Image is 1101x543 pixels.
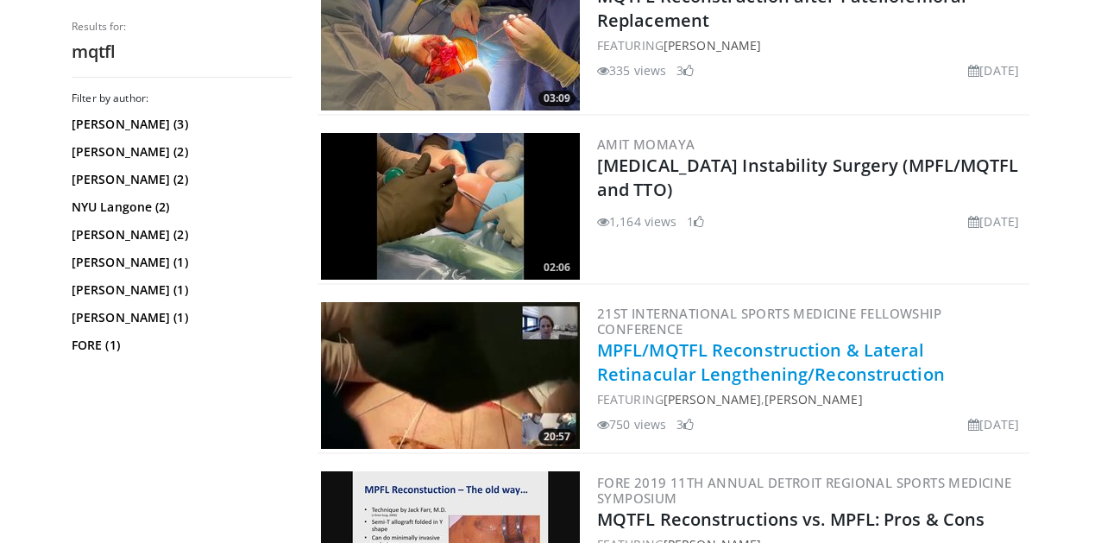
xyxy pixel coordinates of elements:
[72,309,287,326] a: [PERSON_NAME] (1)
[764,391,862,407] a: [PERSON_NAME]
[664,391,761,407] a: [PERSON_NAME]
[72,281,287,299] a: [PERSON_NAME] (1)
[597,36,1026,54] div: FEATURING
[676,61,694,79] li: 3
[72,199,287,216] a: NYU Langone (2)
[597,508,985,531] a: MQTFL Reconstructions vs. MPFL: Pros & Cons
[664,37,761,54] a: [PERSON_NAME]
[687,212,704,230] li: 1
[72,254,287,271] a: [PERSON_NAME] (1)
[538,429,576,445] span: 20:57
[72,41,292,63] h2: mqtfl
[597,474,1012,507] a: FORE 2019 11th Annual Detroit Regional Sports Medicine Symposium
[72,116,287,133] a: [PERSON_NAME] (3)
[321,133,580,280] a: 02:06
[597,338,945,386] a: MPFL/MQTFL Reconstruction & Lateral Retinacular Lengthening/Reconstruction
[597,154,1019,201] a: [MEDICAL_DATA] Instability Surgery (MPFL/MQTFL and TTO)
[597,305,941,338] a: 21st International Sports Medicine Fellowship Conference
[321,302,580,449] img: f2d5e543-b81c-47c8-9ffc-025e9bde6d95.300x170_q85_crop-smart_upscale.jpg
[72,143,287,161] a: [PERSON_NAME] (2)
[597,390,1026,408] div: FEATURING ,
[72,171,287,188] a: [PERSON_NAME] (2)
[968,61,1019,79] li: [DATE]
[597,212,676,230] li: 1,164 views
[72,337,287,354] a: FORE (1)
[968,212,1019,230] li: [DATE]
[597,415,666,433] li: 750 views
[72,92,292,105] h3: Filter by author:
[538,260,576,275] span: 02:06
[968,415,1019,433] li: [DATE]
[321,302,580,449] a: 20:57
[597,61,666,79] li: 335 views
[538,91,576,106] span: 03:09
[321,133,580,280] img: 25357586-e666-4c0d-8b9a-1d1bf539c108.300x170_q85_crop-smart_upscale.jpg
[597,136,695,153] a: Amit Momaya
[72,226,287,243] a: [PERSON_NAME] (2)
[676,415,694,433] li: 3
[72,20,292,34] p: Results for:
